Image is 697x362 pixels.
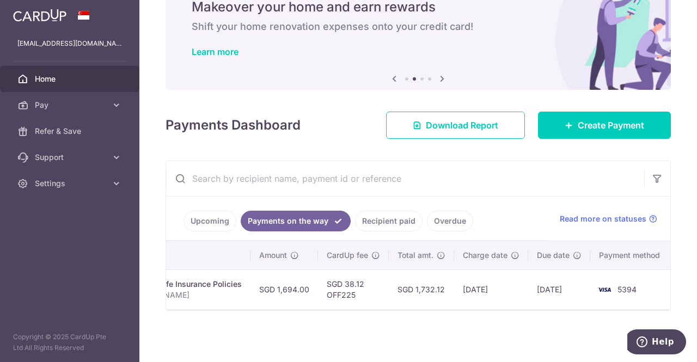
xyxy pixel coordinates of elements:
img: Bank Card [594,283,615,296]
span: 5394 [617,285,637,294]
span: Due date [537,250,570,261]
a: Read more on statuses [560,213,657,224]
td: SGD 1,694.00 [250,269,318,309]
td: SGD 1,732.12 [389,269,454,309]
span: CardUp fee [327,250,368,261]
h4: Payments Dashboard [166,115,301,135]
th: Payment method [590,241,673,269]
span: Support [35,152,107,163]
span: Download Report [426,119,498,132]
td: [DATE] [528,269,590,309]
p: [EMAIL_ADDRESS][DOMAIN_NAME] [17,38,122,49]
span: Total amt. [398,250,433,261]
span: Home [35,73,107,84]
a: Upcoming [184,211,236,231]
a: Download Report [386,112,525,139]
span: Amount [259,250,287,261]
iframe: Opens a widget where you can find more information [627,329,686,357]
td: SGD 38.12 OFF225 [318,269,389,309]
span: Charge date [463,250,508,261]
td: [DATE] [454,269,528,309]
a: Create Payment [538,112,671,139]
span: Settings [35,178,107,189]
span: Create Payment [578,119,644,132]
span: Pay [35,100,107,111]
a: Learn more [192,46,239,57]
input: Search by recipient name, payment id or reference [166,161,644,196]
h6: Shift your home renovation expenses onto your credit card! [192,20,645,33]
a: Payments on the way [241,211,351,231]
a: Overdue [427,211,473,231]
span: Refer & Save [35,126,107,137]
a: Recipient paid [355,211,423,231]
img: CardUp [13,9,66,22]
span: Read more on statuses [560,213,646,224]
